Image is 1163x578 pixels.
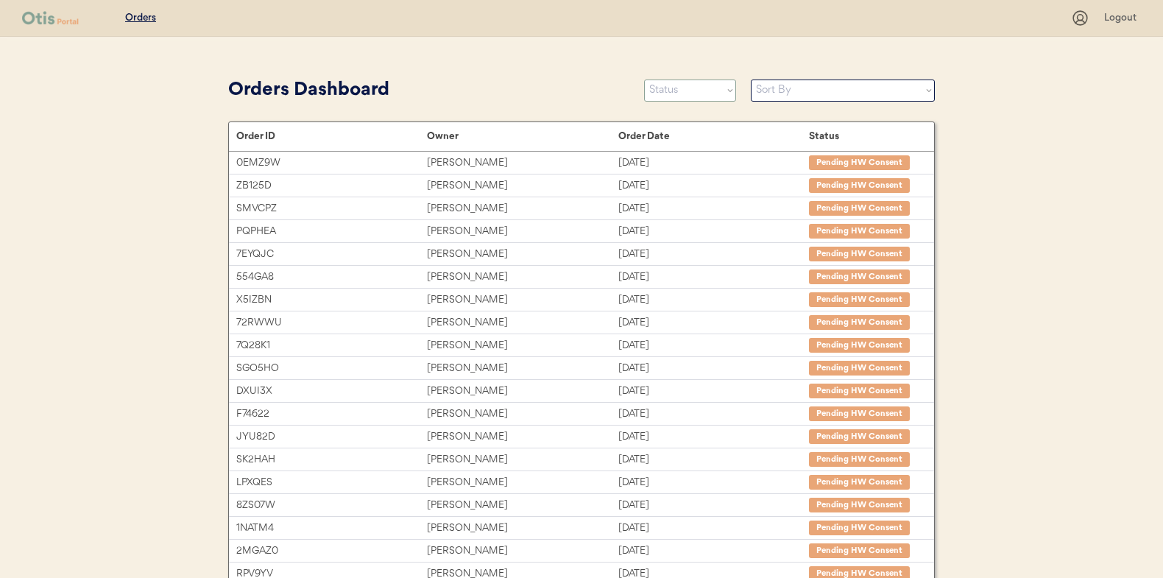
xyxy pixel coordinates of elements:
[427,497,618,514] div: [PERSON_NAME]
[618,520,809,537] div: [DATE]
[618,269,809,286] div: [DATE]
[809,130,919,142] div: Status
[618,543,809,560] div: [DATE]
[618,360,809,377] div: [DATE]
[236,314,427,331] div: 72RWWU
[427,543,618,560] div: [PERSON_NAME]
[236,200,427,217] div: SMVCPZ
[427,360,618,377] div: [PERSON_NAME]
[236,451,427,468] div: SK2HAH
[427,429,618,445] div: [PERSON_NAME]
[236,130,427,142] div: Order ID
[618,451,809,468] div: [DATE]
[236,383,427,400] div: DXUI3X
[618,429,809,445] div: [DATE]
[618,223,809,240] div: [DATE]
[236,406,427,423] div: F74622
[427,246,618,263] div: [PERSON_NAME]
[618,497,809,514] div: [DATE]
[618,474,809,491] div: [DATE]
[236,543,427,560] div: 2MGAZ0
[427,130,618,142] div: Owner
[618,177,809,194] div: [DATE]
[427,200,618,217] div: [PERSON_NAME]
[427,292,618,309] div: [PERSON_NAME]
[236,269,427,286] div: 554GA8
[427,474,618,491] div: [PERSON_NAME]
[427,406,618,423] div: [PERSON_NAME]
[427,223,618,240] div: [PERSON_NAME]
[1104,11,1141,26] div: Logout
[618,292,809,309] div: [DATE]
[427,337,618,354] div: [PERSON_NAME]
[236,474,427,491] div: LPXQES
[236,223,427,240] div: PQPHEA
[236,520,427,537] div: 1NATM4
[236,360,427,377] div: SGO5HO
[427,269,618,286] div: [PERSON_NAME]
[236,177,427,194] div: ZB125D
[228,77,629,105] div: Orders Dashboard
[236,497,427,514] div: 8ZS07W
[618,337,809,354] div: [DATE]
[236,429,427,445] div: JYU82D
[236,292,427,309] div: X5IZBN
[618,406,809,423] div: [DATE]
[427,451,618,468] div: [PERSON_NAME]
[427,177,618,194] div: [PERSON_NAME]
[427,314,618,331] div: [PERSON_NAME]
[236,246,427,263] div: 7EYQJC
[618,130,809,142] div: Order Date
[427,383,618,400] div: [PERSON_NAME]
[125,13,156,23] u: Orders
[236,155,427,172] div: 0EMZ9W
[236,337,427,354] div: 7Q28K1
[618,383,809,400] div: [DATE]
[427,520,618,537] div: [PERSON_NAME]
[618,246,809,263] div: [DATE]
[618,314,809,331] div: [DATE]
[618,200,809,217] div: [DATE]
[618,155,809,172] div: [DATE]
[427,155,618,172] div: [PERSON_NAME]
